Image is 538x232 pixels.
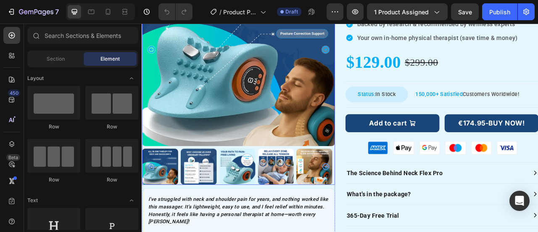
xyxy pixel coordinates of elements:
span: Product Page - (A) [223,8,257,16]
p: 150,000+ Satisfied [346,85,504,95]
span: Customers Worldwide! [408,85,480,93]
div: Row [85,123,138,131]
div: Add to cart [289,120,337,133]
button: Carousel Next Arrow [229,176,239,187]
button: Publish [482,3,517,20]
button: Carousel Back Arrow [7,176,17,187]
div: Row [27,176,80,184]
div: $129.00 [259,32,330,65]
div: Undo/Redo [158,3,193,20]
p: What’s in the package? [261,211,342,222]
span: / [219,8,222,16]
span: In Stock [297,85,323,93]
p: €174.95-BUY NOW! [402,120,487,133]
div: Row [85,176,138,184]
button: Carousel Next Arrow [228,27,239,37]
span: Element [100,55,120,63]
p: The Science Behind Neck Flex Pro [261,184,382,195]
button: 7 [3,3,63,20]
span: Layout [27,75,44,82]
button: 1 product assigned [367,3,448,20]
div: Row [27,123,80,131]
div: $299.00 [334,38,378,59]
div: Open Intercom Messenger [509,191,530,211]
div: Beta [6,154,20,161]
div: 450 [8,90,20,96]
button: Save [451,3,479,20]
span: Draft [285,8,298,16]
iframe: Design area [142,24,538,232]
p: 7 [55,7,59,17]
p: Status: [266,85,331,95]
span: Toggle open [125,194,138,207]
button: Add to cart [259,115,378,138]
span: Toggle open [125,72,138,85]
span: Save [458,8,472,16]
p: Your own in-home physical therapist (save time & money) [274,12,497,23]
button: <p>€174.95-BUY NOW!</p> [385,115,504,138]
span: | [346,85,348,93]
img: gempages_513890737364927472-5b1acbdb-0897-401a-b6f0-b8e073763053.png [283,148,480,168]
span: Text [27,197,38,204]
span: Section [47,55,65,63]
span: 1 product assigned [374,8,429,16]
input: Search Sections & Elements [27,27,138,44]
div: Publish [489,8,510,16]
